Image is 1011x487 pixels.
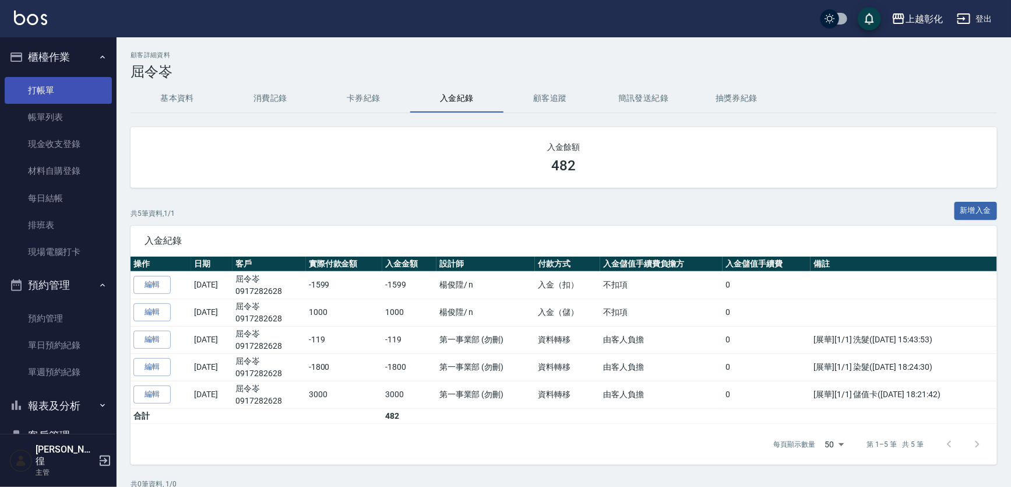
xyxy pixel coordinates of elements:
p: 0917282628 [235,313,303,325]
td: -1599 [306,271,383,299]
td: [展華][1/1] 儲值卡([DATE] 18:21:42) [811,381,997,408]
th: 入金儲值手續費 [723,257,811,272]
td: 不扣項 [600,299,723,326]
button: 預約管理 [5,270,112,300]
td: 楊俊陞 / n [436,299,535,326]
td: [DATE] [191,326,233,353]
td: 第一事業部 (勿刪) [436,326,535,353]
td: [展華][1/1] 染髮([DATE] 18:24:30) [811,353,997,381]
h2: 入金餘額 [145,141,983,153]
p: 主管 [36,467,95,478]
td: 0 [723,326,811,353]
td: -1800 [306,353,383,381]
td: [DATE] [191,353,233,381]
th: 設計師 [436,257,535,272]
a: 編輯 [133,331,171,349]
td: 資料轉移 [535,381,600,408]
td: -119 [382,326,436,353]
td: 由客人負擔 [600,353,723,381]
td: 不扣項 [600,271,723,299]
td: 第一事業部 (勿刪) [436,381,535,408]
a: 排班表 [5,212,112,239]
td: [DATE] [191,299,233,326]
p: 0917282628 [235,367,303,380]
button: 上越彰化 [887,7,947,31]
a: 單日預約紀錄 [5,332,112,359]
td: 屈令岺 [233,353,306,381]
button: 簡訊發送紀錄 [597,85,690,113]
td: 入金（扣） [535,271,600,299]
button: 登出 [952,8,997,30]
button: 櫃檯作業 [5,42,112,72]
td: 1000 [382,299,436,326]
p: 0917282628 [235,285,303,297]
p: 共 5 筆資料, 1 / 1 [131,208,175,219]
a: 編輯 [133,276,171,294]
button: 入金紀錄 [410,85,503,113]
td: [展華][1/1] 洗髮([DATE] 15:43:53) [811,326,997,353]
td: 資料轉移 [535,326,600,353]
h5: [PERSON_NAME]徨 [36,444,95,467]
div: 上越彰化 [906,12,943,26]
img: Logo [14,10,47,25]
th: 日期 [191,257,233,272]
th: 付款方式 [535,257,600,272]
button: 消費記錄 [224,85,317,113]
th: 入金金額 [382,257,436,272]
td: 3000 [306,381,383,408]
th: 實際付款金額 [306,257,383,272]
h2: 顧客詳細資料 [131,51,997,59]
button: 新增入金 [954,202,998,220]
td: -119 [306,326,383,353]
td: 屈令岺 [233,381,306,408]
a: 單週預約紀錄 [5,359,112,386]
a: 編輯 [133,303,171,321]
td: 資料轉移 [535,353,600,381]
td: 1000 [306,299,383,326]
th: 備註 [811,257,997,272]
button: 基本資料 [131,85,224,113]
a: 帳單列表 [5,104,112,131]
div: 50 [820,429,848,460]
a: 預約管理 [5,305,112,332]
button: 報表及分析 [5,391,112,421]
td: [DATE] [191,271,233,299]
a: 每日結帳 [5,185,112,212]
td: 楊俊陞 / n [436,271,535,299]
a: 現金收支登錄 [5,131,112,157]
a: 編輯 [133,386,171,404]
th: 入金儲值手續費負擔方 [600,257,723,272]
h3: 482 [552,157,576,174]
td: 屈令岺 [233,326,306,353]
button: 抽獎券紀錄 [690,85,783,113]
td: 合計 [131,408,191,423]
td: -1800 [382,353,436,381]
p: 0917282628 [235,395,303,407]
button: 顧客追蹤 [503,85,597,113]
td: 屈令岺 [233,299,306,326]
a: 打帳單 [5,77,112,104]
p: 0917282628 [235,340,303,352]
td: 屈令岺 [233,271,306,299]
th: 操作 [131,257,191,272]
td: 0 [723,353,811,381]
th: 客戶 [233,257,306,272]
td: -1599 [382,271,436,299]
td: 0 [723,381,811,408]
td: 由客人負擔 [600,326,723,353]
td: 入金（儲） [535,299,600,326]
button: 卡券紀錄 [317,85,410,113]
td: 3000 [382,381,436,408]
td: [DATE] [191,381,233,408]
td: 482 [382,408,436,423]
h3: 屈令岺 [131,64,997,80]
p: 每頁顯示數量 [774,439,816,450]
span: 入金紀錄 [145,235,983,247]
img: Person [9,449,33,472]
button: save [858,7,881,30]
a: 現場電腦打卡 [5,239,112,265]
a: 編輯 [133,358,171,376]
td: 第一事業部 (勿刪) [436,353,535,381]
td: 0 [723,271,811,299]
button: 客戶管理 [5,421,112,451]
